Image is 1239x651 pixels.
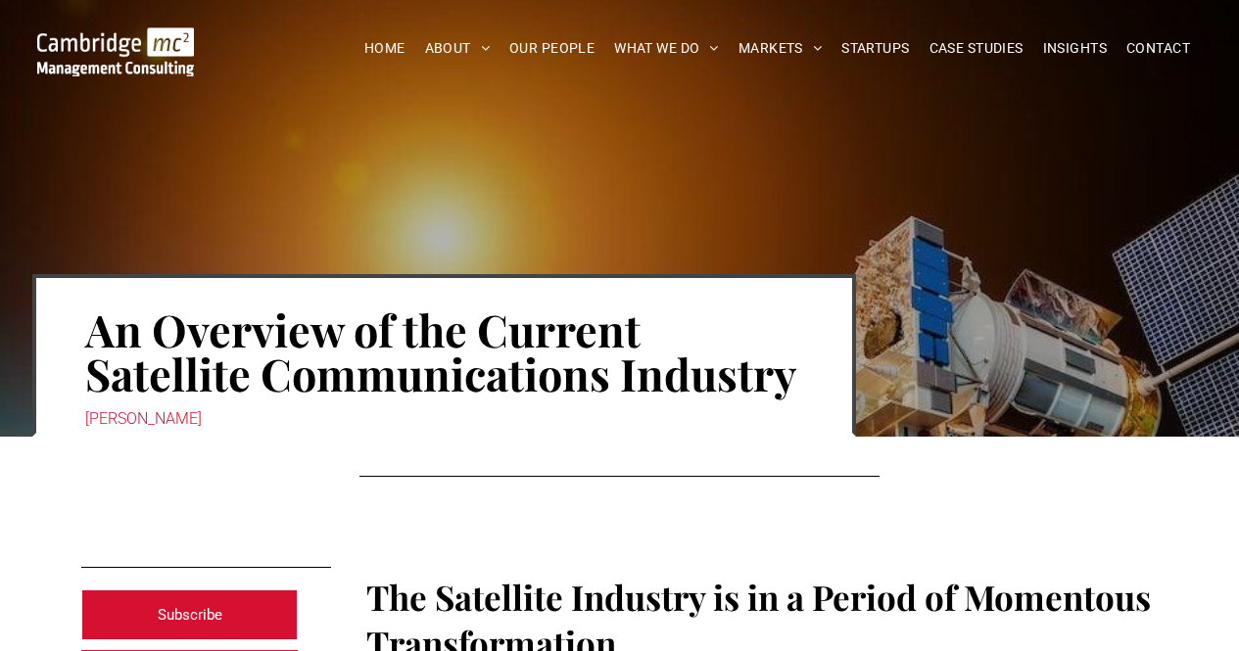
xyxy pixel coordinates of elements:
[920,33,1033,64] a: CASE STUDIES
[81,589,299,640] a: Subscribe
[604,33,729,64] a: WHAT WE DO
[355,33,415,64] a: HOME
[500,33,604,64] a: OUR PEOPLE
[85,405,803,433] div: [PERSON_NAME]
[37,27,195,76] img: Go to Homepage
[1117,33,1200,64] a: CONTACT
[415,33,500,64] a: ABOUT
[729,33,832,64] a: MARKETS
[85,305,803,397] h1: An Overview of the Current Satellite Communications Industry
[832,33,919,64] a: STARTUPS
[1033,33,1117,64] a: INSIGHTS
[158,590,222,639] span: Subscribe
